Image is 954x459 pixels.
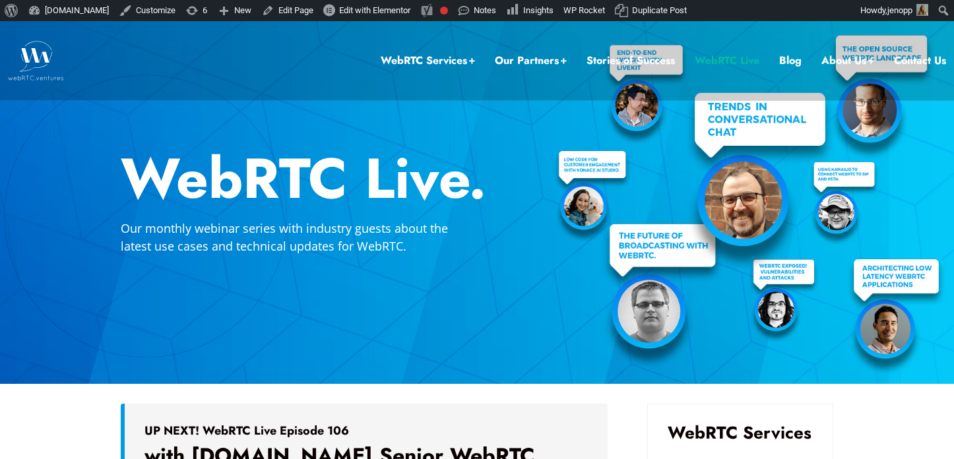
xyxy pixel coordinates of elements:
a: Blog [779,52,802,69]
h2: WebRTC Live. [121,150,833,206]
span: jenopp [887,5,912,15]
a: Stories of Success [587,52,675,69]
a: WebRTC Services [381,52,475,69]
span: Edit with Elementor [339,5,410,15]
div: Needs improvement [440,7,448,15]
h3: WebRTC Services [668,424,813,441]
a: Contact Us [894,52,946,69]
img: WebRTC.ventures [8,41,64,80]
a: About Us [821,52,874,69]
p: Our monthly webinar series with industry guests about the latest use cases and technical updates ... [121,220,477,255]
a: Our Partners [495,52,567,69]
h5: UP NEXT! WebRTC Live Episode 106 [144,423,588,438]
a: WebRTC Live [695,52,759,69]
